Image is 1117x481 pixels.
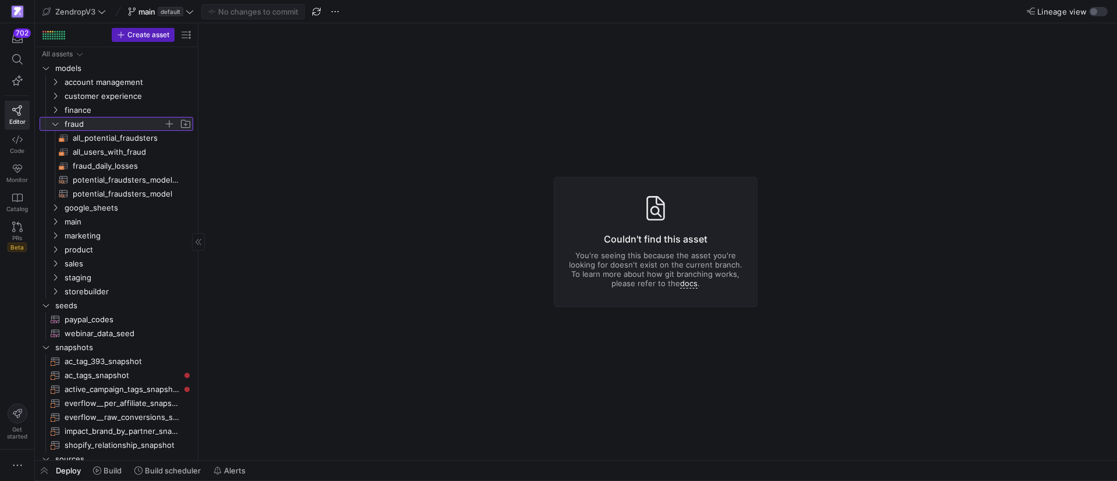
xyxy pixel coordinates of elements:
[65,104,191,117] span: finance
[40,243,193,256] div: Press SPACE to select this row.
[65,313,180,326] span: paypal_codes​​​​​​
[65,90,191,103] span: customer experience
[65,383,180,396] span: active_campaign_tags_snapshot​​​​​​​
[40,312,193,326] a: paypal_codes​​​​​​
[40,145,193,159] a: all_users_with_fraud​​​​​​​​​​
[568,251,743,288] p: You're seeing this because the asset you're looking for doesn't exist on the current branch. To l...
[73,131,180,145] span: all_potential_fraudsters​​​​​​​​​​
[40,215,193,229] div: Press SPACE to select this row.
[5,28,30,49] button: 702
[5,217,30,256] a: PRsBeta
[40,173,193,187] a: potential_fraudsters_model_month​​​​​​​​​​
[40,382,193,396] div: Press SPACE to select this row.
[65,257,191,270] span: sales
[5,2,30,22] a: https://storage.googleapis.com/y42-prod-data-exchange/images/qZXOSqkTtPuVcXVzF40oUlM07HVTwZXfPK0U...
[55,62,191,75] span: models
[40,340,193,354] div: Press SPACE to select this row.
[56,466,81,475] span: Deploy
[125,4,197,19] button: maindefault
[7,426,27,440] span: Get started
[9,118,26,125] span: Editor
[40,312,193,326] div: Press SPACE to select this row.
[208,461,251,480] button: Alerts
[40,187,193,201] div: Press SPACE to select this row.
[65,215,191,229] span: main
[55,7,95,16] span: ZendropV3
[127,31,169,39] span: Create asset
[88,461,127,480] button: Build
[5,399,30,444] button: Getstarted
[55,299,191,312] span: seeds
[40,438,193,452] a: shopify_relationship_snapshot​​​​​​​
[40,47,193,61] div: Press SPACE to select this row.
[40,396,193,410] div: Press SPACE to select this row.
[40,256,193,270] div: Press SPACE to select this row.
[55,341,191,354] span: snapshots
[65,327,180,340] span: webinar_data_seed​​​​​​
[65,439,180,452] span: shopify_relationship_snapshot​​​​​​​
[5,130,30,159] a: Code
[40,145,193,159] div: Press SPACE to select this row.
[145,466,201,475] span: Build scheduler
[65,201,191,215] span: google_sheets
[42,50,73,58] div: All assets
[40,103,193,117] div: Press SPACE to select this row.
[1037,7,1087,16] span: Lineage view
[13,28,31,38] div: 702
[40,326,193,340] div: Press SPACE to select this row.
[40,354,193,368] a: ac_tag_393_snapshot​​​​​​​
[73,159,180,173] span: fraud_daily_losses​​​​​​​​​​
[680,279,698,288] a: docs
[224,466,246,475] span: Alerts
[40,368,193,382] div: Press SPACE to select this row.
[138,7,155,16] span: main
[5,188,30,217] a: Catalog
[40,61,193,75] div: Press SPACE to select this row.
[55,453,191,466] span: sources
[40,187,193,201] a: potential_fraudsters_model​​​​​​​​​​
[40,298,193,312] div: Press SPACE to select this row.
[40,229,193,243] div: Press SPACE to select this row.
[73,187,180,201] span: potential_fraudsters_model​​​​​​​​​​
[10,147,24,154] span: Code
[73,173,180,187] span: potential_fraudsters_model_month​​​​​​​​​​
[40,424,193,438] div: Press SPACE to select this row.
[65,411,180,424] span: everflow__raw_conversions_snapshot​​​​​​​
[40,410,193,424] div: Press SPACE to select this row.
[40,89,193,103] div: Press SPACE to select this row.
[5,159,30,188] a: Monitor
[40,159,193,173] a: fraud_daily_losses​​​​​​​​​​
[65,229,191,243] span: marketing
[40,424,193,438] a: impact_brand_by_partner_snapshot​​​​​​​
[129,461,206,480] button: Build scheduler
[65,243,191,256] span: product
[8,243,27,252] span: Beta
[40,438,193,452] div: Press SPACE to select this row.
[158,7,183,16] span: default
[40,326,193,340] a: webinar_data_seed​​​​​​
[40,368,193,382] a: ac_tags_snapshot​​​​​​​
[73,145,180,159] span: all_users_with_fraud​​​​​​​​​​
[6,176,28,183] span: Monitor
[40,201,193,215] div: Press SPACE to select this row.
[65,397,180,410] span: everflow__per_affiliate_snapshot​​​​​​​
[65,76,191,89] span: account management
[104,466,122,475] span: Build
[65,271,191,284] span: staging
[40,131,193,145] div: Press SPACE to select this row.
[65,355,180,368] span: ac_tag_393_snapshot​​​​​​​
[40,75,193,89] div: Press SPACE to select this row.
[40,452,193,466] div: Press SPACE to select this row.
[65,117,163,131] span: fraud
[40,159,193,173] div: Press SPACE to select this row.
[6,205,28,212] span: Catalog
[40,4,109,19] button: ZendropV3
[40,131,193,145] a: all_potential_fraudsters​​​​​​​​​​
[40,396,193,410] a: everflow__per_affiliate_snapshot​​​​​​​
[40,270,193,284] div: Press SPACE to select this row.
[40,382,193,396] a: active_campaign_tags_snapshot​​​​​​​
[65,369,180,382] span: ac_tags_snapshot​​​​​​​
[40,410,193,424] a: everflow__raw_conversions_snapshot​​​​​​​
[12,234,22,241] span: PRs
[65,285,191,298] span: storebuilder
